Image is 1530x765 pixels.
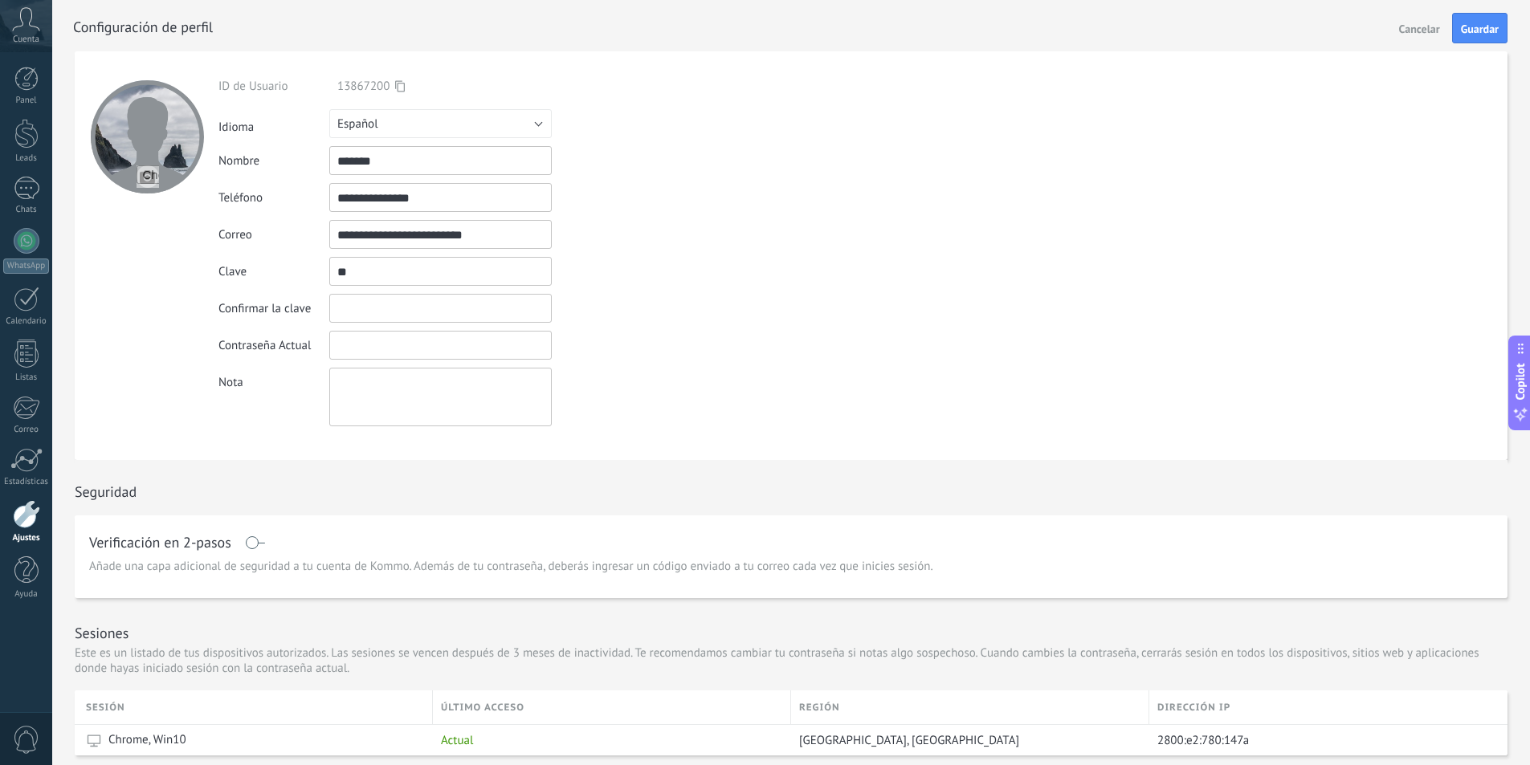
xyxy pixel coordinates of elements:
div: Listas [3,372,50,383]
span: Cancelar [1399,23,1440,35]
span: Añade una capa adicional de seguridad a tu cuenta de Kommo. Además de tu contraseña, deberás ingr... [89,559,933,575]
div: Panel [3,96,50,106]
div: Chats [3,205,50,215]
div: Dirección IP [1149,690,1508,724]
div: Ayuda [3,589,50,600]
div: Estadísticas [3,477,50,487]
span: [GEOGRAPHIC_DATA], [GEOGRAPHIC_DATA] [799,733,1019,748]
span: Español [337,116,378,132]
div: 2800:e2:780:147a [1149,725,1495,755]
h1: Verificación en 2-pasos [89,536,231,549]
div: WhatsApp [3,258,49,274]
span: Guardar [1461,23,1499,35]
div: Leads [3,153,50,164]
span: 13867200 [337,79,390,94]
div: último acceso [433,690,790,724]
button: Guardar [1452,13,1508,43]
div: Ajustes [3,533,50,543]
div: Nota [218,368,329,390]
div: Confirmar la clave [218,301,329,316]
div: Teléfono [218,190,329,205]
div: Idioma [218,113,329,135]
h1: Sesiones [75,624,129,642]
div: Medellín, Colombia [791,725,1141,755]
span: Actual [441,733,473,748]
div: Clave [218,264,329,279]
div: Calendario [3,316,50,327]
h1: Seguridad [75,482,137,501]
p: Este es un listado de tus dispositivos autorizados. Las sesiones se vencen después de 3 meses de ... [75,645,1508,676]
div: Región [791,690,1149,724]
div: ID de Usuario [218,79,329,94]
span: Chrome, Win10 [108,732,186,748]
div: Contraseña Actual [218,338,329,353]
div: Nombre [218,153,329,169]
div: Sesión [86,690,432,724]
span: Copilot [1512,363,1528,400]
span: 2800:e2:780:147a [1157,733,1249,748]
button: Español [329,109,552,138]
span: Cuenta [13,35,39,45]
button: Cancelar [1393,15,1446,41]
div: Correo [3,425,50,435]
div: Correo [218,227,329,242]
